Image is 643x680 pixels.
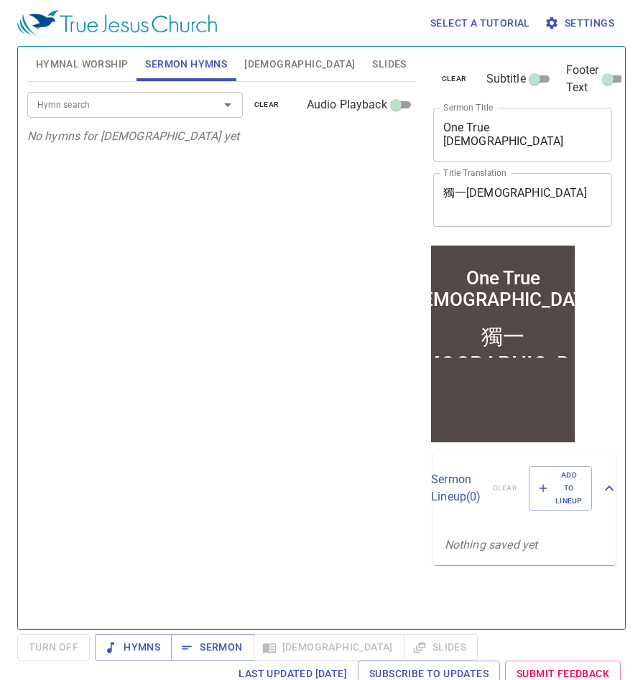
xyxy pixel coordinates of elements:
span: [DEMOGRAPHIC_DATA] [244,55,355,73]
span: Sermon [182,638,242,656]
i: Nothing saved yet [445,538,538,551]
span: Hymnal Worship [36,55,129,73]
span: Hymns [106,638,160,656]
span: Settings [547,14,614,32]
span: Select a tutorial [430,14,530,32]
button: clear [246,96,288,113]
span: clear [254,98,279,111]
span: Slides [372,55,406,73]
iframe: from-child [427,242,578,446]
textarea: 獨一[DEMOGRAPHIC_DATA] [443,186,603,213]
button: Hymns [95,634,172,661]
span: Subtitle [486,70,526,88]
button: Select a tutorial [425,10,536,37]
button: Add to Lineup [529,466,592,511]
span: Footer Text [566,62,599,96]
span: Sermon Hymns [145,55,227,73]
button: Open [218,95,238,115]
textarea: One True [DEMOGRAPHIC_DATA] [443,121,603,148]
img: True Jesus Church [17,10,217,36]
span: clear [442,73,467,85]
p: Sermon Lineup ( 0 ) [431,471,481,506]
div: Sermon Lineup(0)clearAdd to Lineup [433,452,616,526]
button: clear [433,70,476,88]
button: Sermon [171,634,254,661]
button: Settings [542,10,620,37]
span: Audio Playback [307,96,387,113]
i: No hymns for [DEMOGRAPHIC_DATA] yet [27,129,239,143]
span: Add to Lineup [538,469,583,508]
